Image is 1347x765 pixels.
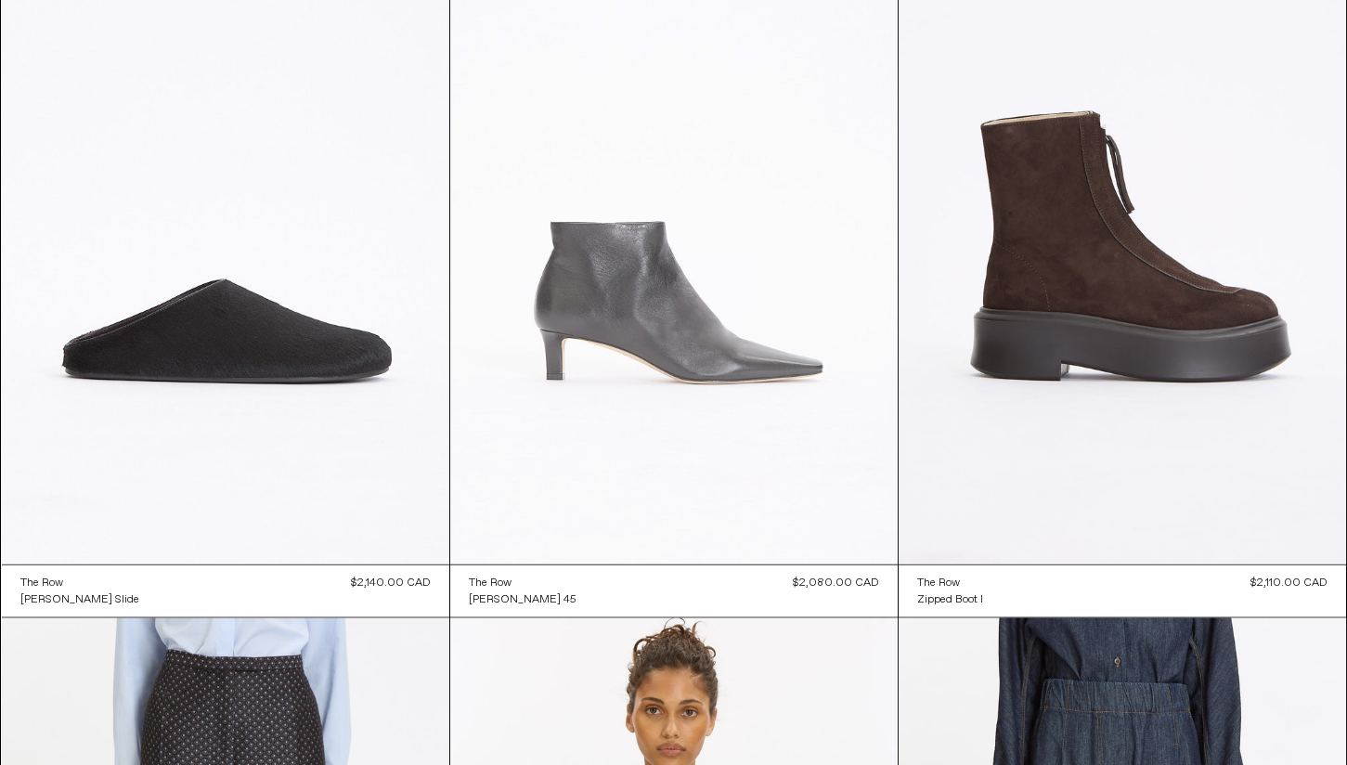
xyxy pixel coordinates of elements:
div: $2,140.00 CAD [351,575,431,591]
a: The Row [469,575,576,591]
div: [PERSON_NAME] Slide [20,592,139,608]
div: Zipped Boot I [917,592,983,608]
div: $2,080.00 CAD [793,575,879,591]
div: The Row [469,576,512,591]
div: The Row [917,576,960,591]
a: [PERSON_NAME] Slide [20,591,139,608]
div: The Row [20,576,63,591]
a: Zipped Boot I [917,591,983,608]
a: [PERSON_NAME] 45 [469,591,576,608]
a: The Row [917,575,983,591]
a: The Row [20,575,139,591]
div: $2,110.00 CAD [1250,575,1328,591]
div: [PERSON_NAME] 45 [469,592,576,608]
